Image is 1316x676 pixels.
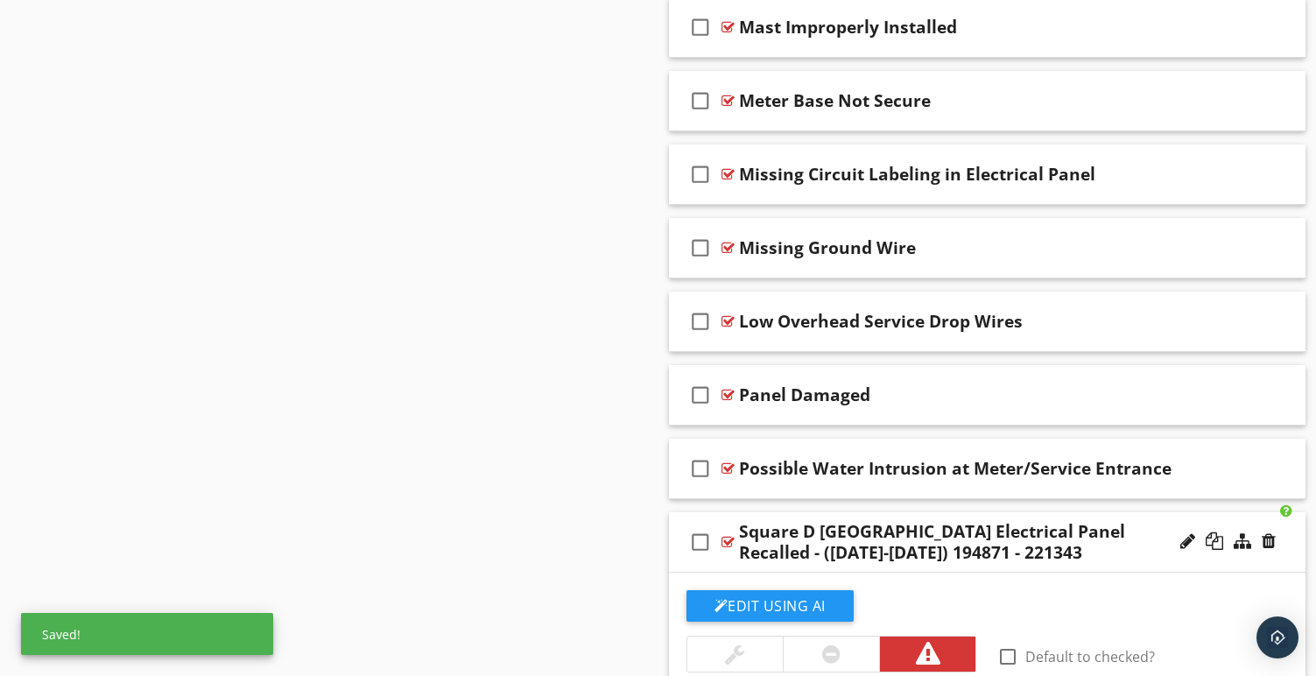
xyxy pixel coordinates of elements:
[739,458,1172,479] div: Possible Water Intrusion at Meter/Service Entrance
[686,153,714,195] i: check_box_outline_blank
[686,300,714,342] i: check_box_outline_blank
[686,374,714,416] i: check_box_outline_blank
[686,447,714,489] i: check_box_outline_blank
[686,80,714,122] i: check_box_outline_blank
[686,6,714,48] i: check_box_outline_blank
[1025,648,1155,665] label: Default to checked?
[686,590,854,622] button: Edit Using AI
[21,613,273,655] div: Saved!
[739,521,1191,563] div: Square D [GEOGRAPHIC_DATA] Electrical Panel Recalled - ([DATE]-[DATE]) 194871 - 221343
[1256,616,1298,658] div: Open Intercom Messenger
[739,17,957,38] div: Mast Improperly Installed
[739,311,1023,332] div: Low Overhead Service Drop Wires
[686,521,714,563] i: check_box_outline_blank
[739,90,931,111] div: Meter Base Not Secure
[739,237,916,258] div: Missing Ground Wire
[739,164,1095,185] div: Missing Circuit Labeling in Electrical Panel
[686,227,714,269] i: check_box_outline_blank
[739,384,870,405] div: Panel Damaged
